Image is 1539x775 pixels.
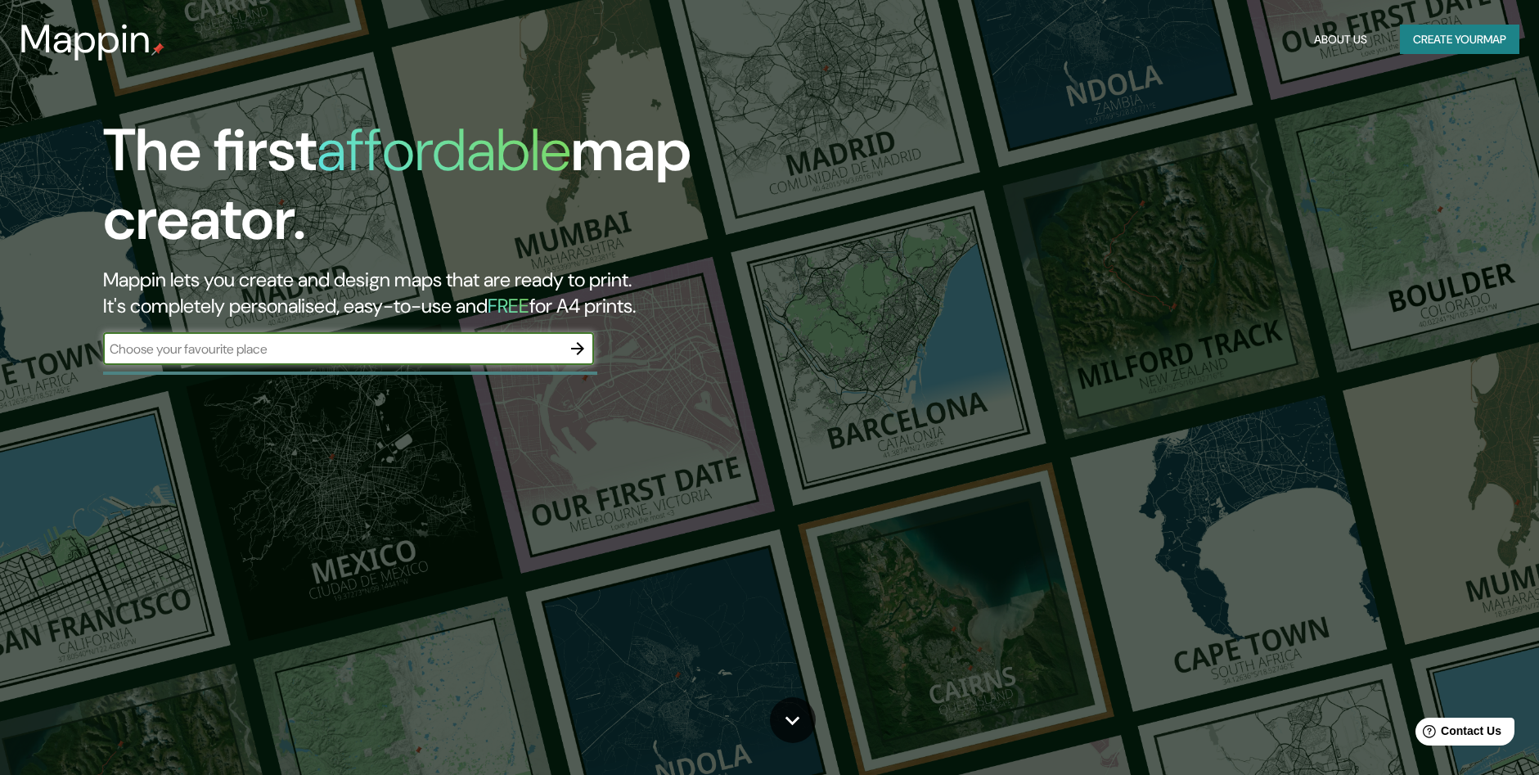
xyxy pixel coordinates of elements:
[151,43,164,56] img: mappin-pin
[103,267,873,319] h2: Mappin lets you create and design maps that are ready to print. It's completely personalised, eas...
[488,293,529,318] h5: FREE
[1307,25,1374,55] button: About Us
[317,112,571,188] h1: affordable
[20,16,151,62] h3: Mappin
[103,340,561,358] input: Choose your favourite place
[103,116,873,267] h1: The first map creator.
[1400,25,1519,55] button: Create yourmap
[1393,711,1521,757] iframe: Help widget launcher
